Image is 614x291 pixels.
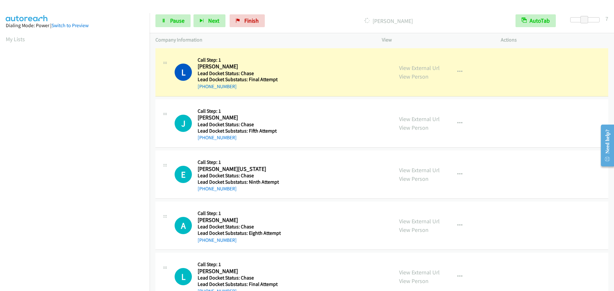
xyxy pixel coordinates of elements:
[175,166,192,183] div: The call is yet to be attempted
[198,275,279,281] h5: Lead Docket Status: Chase
[198,134,237,141] a: [PHONE_NUMBER]
[6,22,144,29] div: Dialing Mode: Power |
[208,17,219,24] span: Next
[399,277,429,285] a: View Person
[175,115,192,132] h1: J
[198,186,237,192] a: [PHONE_NUMBER]
[198,76,279,83] h5: Lead Docket Substatus: Final Attempt
[198,63,279,70] h2: [PERSON_NAME]
[198,281,279,287] h5: Lead Docket Substatus: Final Attempt
[198,70,279,77] h5: Lead Docket Status: Chase
[155,36,370,44] p: Company Information
[198,159,279,165] h5: Call Step: 1
[198,121,279,128] h5: Lead Docket Status: Chase
[230,14,265,27] a: Finish
[399,166,440,174] a: View External Url
[51,22,89,28] a: Switch to Preview
[382,36,489,44] p: View
[198,165,279,173] h2: [PERSON_NAME][US_STATE]
[198,83,237,89] a: [PHONE_NUMBER]
[198,210,281,217] h5: Call Step: 1
[399,64,440,72] a: View External Url
[175,115,192,132] div: The call is yet to be attempted
[175,166,192,183] h1: E
[198,172,279,179] h5: Lead Docket Status: Chase
[399,218,440,225] a: View External Url
[198,114,279,121] h2: [PERSON_NAME]
[516,14,556,27] button: AutoTab
[399,73,429,80] a: View Person
[198,217,279,224] h2: [PERSON_NAME]
[175,268,192,285] div: The call is yet to be attempted
[198,261,279,268] h5: Call Step: 1
[605,14,608,23] div: 7
[399,175,429,182] a: View Person
[198,237,237,243] a: [PHONE_NUMBER]
[193,14,225,27] button: Next
[399,226,429,234] a: View Person
[198,108,279,114] h5: Call Step: 1
[399,124,429,131] a: View Person
[170,17,185,24] span: Pause
[6,35,25,43] a: My Lists
[155,14,191,27] a: Pause
[198,230,281,236] h5: Lead Docket Substatus: Eighth Attempt
[175,268,192,285] h1: L
[244,17,259,24] span: Finish
[399,115,440,123] a: View External Url
[175,64,192,81] h1: L
[175,217,192,234] h1: A
[198,268,279,275] h2: [PERSON_NAME]
[198,57,279,63] h5: Call Step: 1
[198,128,279,134] h5: Lead Docket Substatus: Fifth Attempt
[175,217,192,234] div: The call is yet to be attempted
[595,120,614,171] iframe: Resource Center
[399,269,440,276] a: View External Url
[273,17,504,25] p: [PERSON_NAME]
[198,224,281,230] h5: Lead Docket Status: Chase
[198,179,279,185] h5: Lead Docket Substatus: Ninth Attempt
[501,36,608,44] p: Actions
